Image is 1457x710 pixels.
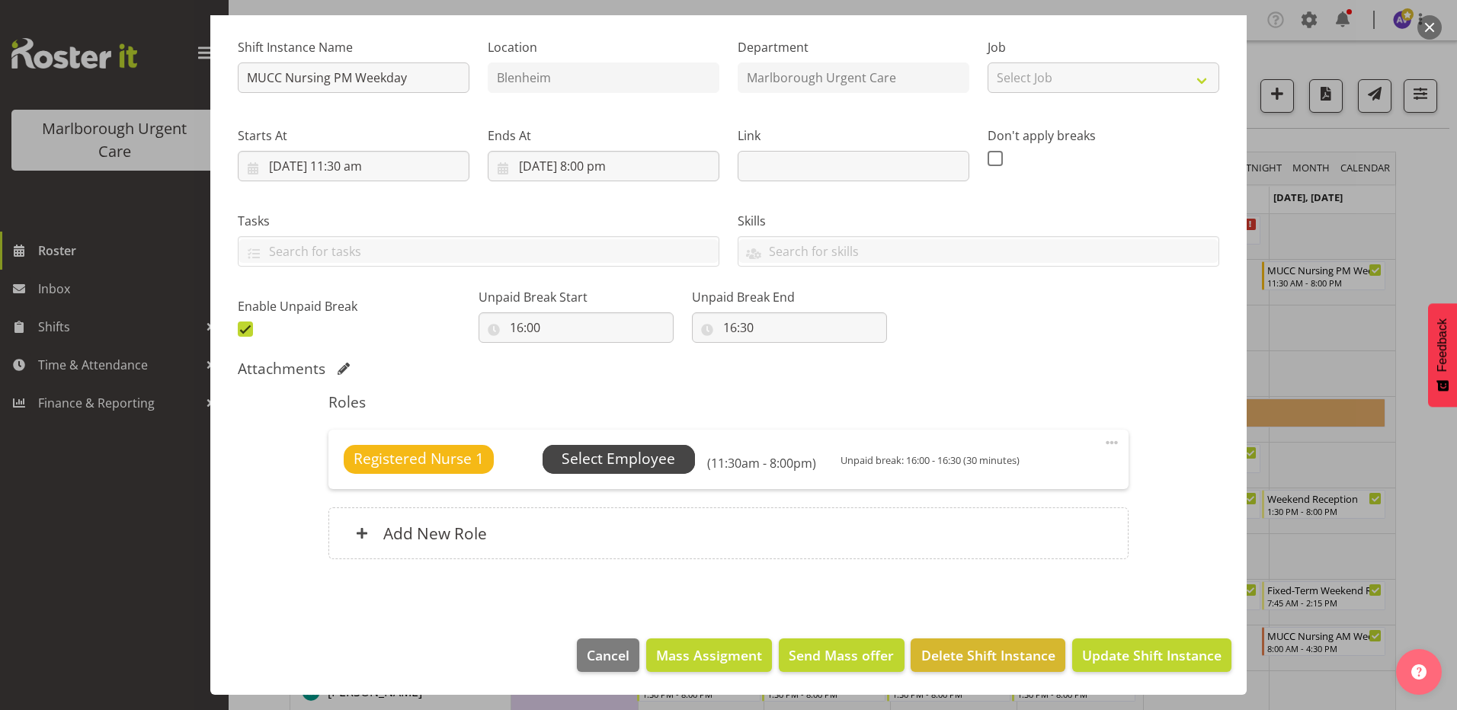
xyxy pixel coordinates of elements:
[692,312,887,343] input: Click to select...
[354,448,484,470] span: Registered Nurse 1
[789,645,894,665] span: Send Mass offer
[1436,318,1449,372] span: Feedback
[656,645,762,665] span: Mass Assigment
[238,212,719,230] label: Tasks
[238,297,469,315] label: Enable Unpaid Break
[587,645,629,665] span: Cancel
[707,456,816,471] h6: (11:30am - 8:00pm)
[1411,664,1427,680] img: help-xxl-2.png
[1082,645,1222,665] span: Update Shift Instance
[239,239,719,263] input: Search for tasks
[988,126,1219,145] label: Don't apply breaks
[692,288,887,306] label: Unpaid Break End
[328,393,1128,411] h5: Roles
[577,638,639,672] button: Cancel
[738,38,969,56] label: Department
[841,453,1020,467] span: Unpaid break: 16:00 - 16:30 (30 minutes)
[646,638,772,672] button: Mass Assigment
[488,151,719,181] input: Click to select...
[738,239,1218,263] input: Search for skills
[1072,638,1231,672] button: Update Shift Instance
[383,523,487,543] h6: Add New Role
[1428,303,1457,407] button: Feedback - Show survey
[479,312,674,343] input: Click to select...
[911,638,1065,672] button: Delete Shift Instance
[238,62,469,93] input: Shift Instance Name
[562,448,675,470] span: Select Employee
[779,638,904,672] button: Send Mass offer
[238,126,469,145] label: Starts At
[921,645,1055,665] span: Delete Shift Instance
[988,38,1219,56] label: Job
[238,151,469,181] input: Click to select...
[238,38,469,56] label: Shift Instance Name
[738,212,1219,230] label: Skills
[488,126,719,145] label: Ends At
[479,288,674,306] label: Unpaid Break Start
[488,38,719,56] label: Location
[238,360,325,378] h5: Attachments
[738,126,969,145] label: Link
